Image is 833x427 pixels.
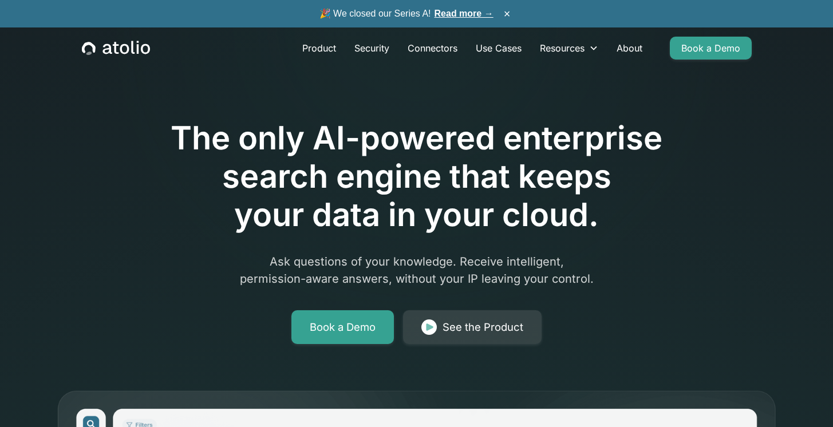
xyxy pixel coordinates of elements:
a: Security [345,37,398,60]
a: Book a Demo [670,37,752,60]
div: See the Product [443,319,523,335]
a: Connectors [398,37,467,60]
span: 🎉 We closed our Series A! [319,7,494,21]
a: Read more → [435,9,494,18]
button: × [500,7,514,20]
a: Book a Demo [291,310,394,345]
div: Resources [540,41,585,55]
a: Product [293,37,345,60]
a: About [607,37,652,60]
a: home [82,41,150,56]
div: Resources [531,37,607,60]
h1: The only AI-powered enterprise search engine that keeps your data in your cloud. [124,119,710,235]
a: Use Cases [467,37,531,60]
a: See the Product [403,310,542,345]
p: Ask questions of your knowledge. Receive intelligent, permission-aware answers, without your IP l... [197,253,637,287]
